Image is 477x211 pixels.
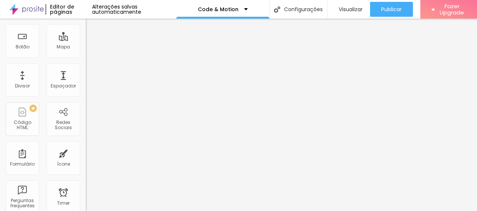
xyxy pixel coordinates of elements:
p: Code & Motion [198,7,238,12]
div: Editor de páginas [45,4,92,15]
div: Alterações salvas automaticamente [92,4,176,15]
div: Formulário [10,162,35,167]
span: Fazer Upgrade [438,3,466,16]
div: Espaçador [51,83,76,89]
div: Divisor [15,83,30,89]
div: Perguntas frequentes [7,198,37,209]
div: Botão [16,44,29,49]
div: Ícone [57,162,70,167]
button: Visualizar [328,2,370,17]
div: Redes Sociais [48,120,78,131]
div: Mapa [57,44,70,49]
iframe: Editor [86,19,477,211]
button: Publicar [370,2,413,17]
img: Icone [274,6,280,13]
div: Timer [57,201,70,206]
div: Código HTML [7,120,37,131]
span: Publicar [381,6,402,12]
span: Visualizar [339,6,363,12]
